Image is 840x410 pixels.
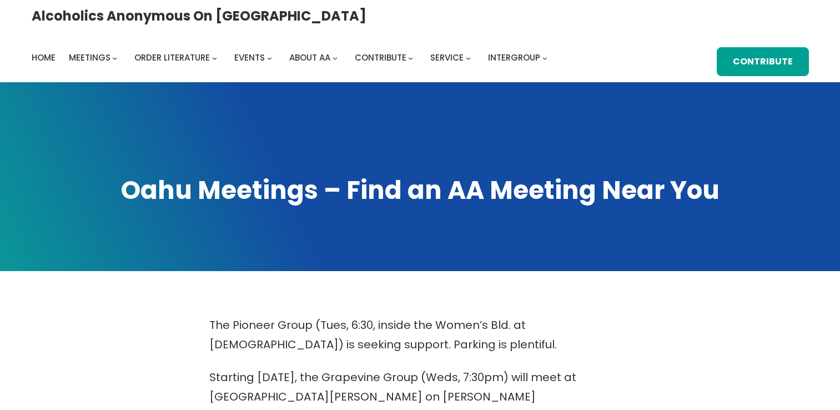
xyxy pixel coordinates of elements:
[209,316,631,354] p: The Pioneer Group (Tues, 6:30, inside the Women’s Bld. at [DEMOGRAPHIC_DATA]) is seeking support....
[289,50,330,66] a: About AA
[355,50,406,66] a: Contribute
[355,52,406,63] span: Contribute
[32,4,366,28] a: Alcoholics Anonymous on [GEOGRAPHIC_DATA]
[488,50,540,66] a: Intergroup
[32,50,551,66] nav: Intergroup
[408,56,413,61] button: Contribute submenu
[32,173,809,208] h1: Oahu Meetings – Find an AA Meeting Near You
[112,56,117,61] button: Meetings submenu
[32,52,56,63] span: Home
[267,56,272,61] button: Events submenu
[466,56,471,61] button: Service submenu
[430,52,464,63] span: Service
[234,50,265,66] a: Events
[488,52,540,63] span: Intergroup
[212,56,217,61] button: Order Literature submenu
[32,50,56,66] a: Home
[134,52,210,63] span: Order Literature
[289,52,330,63] span: About AA
[542,56,547,61] button: Intergroup submenu
[69,50,110,66] a: Meetings
[430,50,464,66] a: Service
[234,52,265,63] span: Events
[717,47,809,77] a: Contribute
[333,56,338,61] button: About AA submenu
[69,52,110,63] span: Meetings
